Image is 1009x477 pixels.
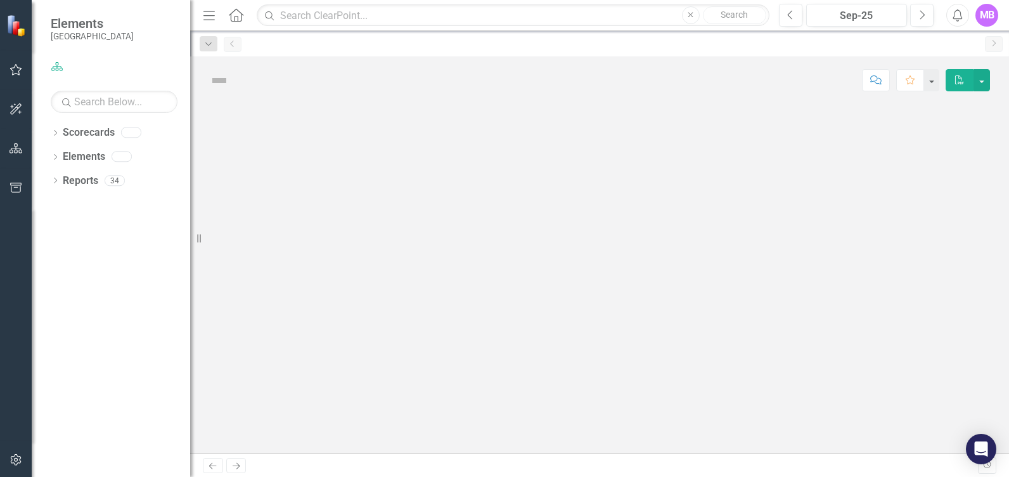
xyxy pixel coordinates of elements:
span: Elements [51,16,134,31]
div: Sep-25 [811,8,903,23]
a: Reports [63,174,98,188]
input: Search Below... [51,91,177,113]
div: Open Intercom Messenger [966,434,996,464]
img: Not Defined [209,70,229,91]
small: [GEOGRAPHIC_DATA] [51,31,134,41]
button: MB [975,4,998,27]
img: ClearPoint Strategy [6,15,29,37]
button: Sep-25 [806,4,907,27]
button: Search [703,6,766,24]
a: Elements [63,150,105,164]
input: Search ClearPoint... [257,4,769,27]
a: Scorecards [63,126,115,140]
div: 34 [105,175,125,186]
span: Search [721,10,748,20]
